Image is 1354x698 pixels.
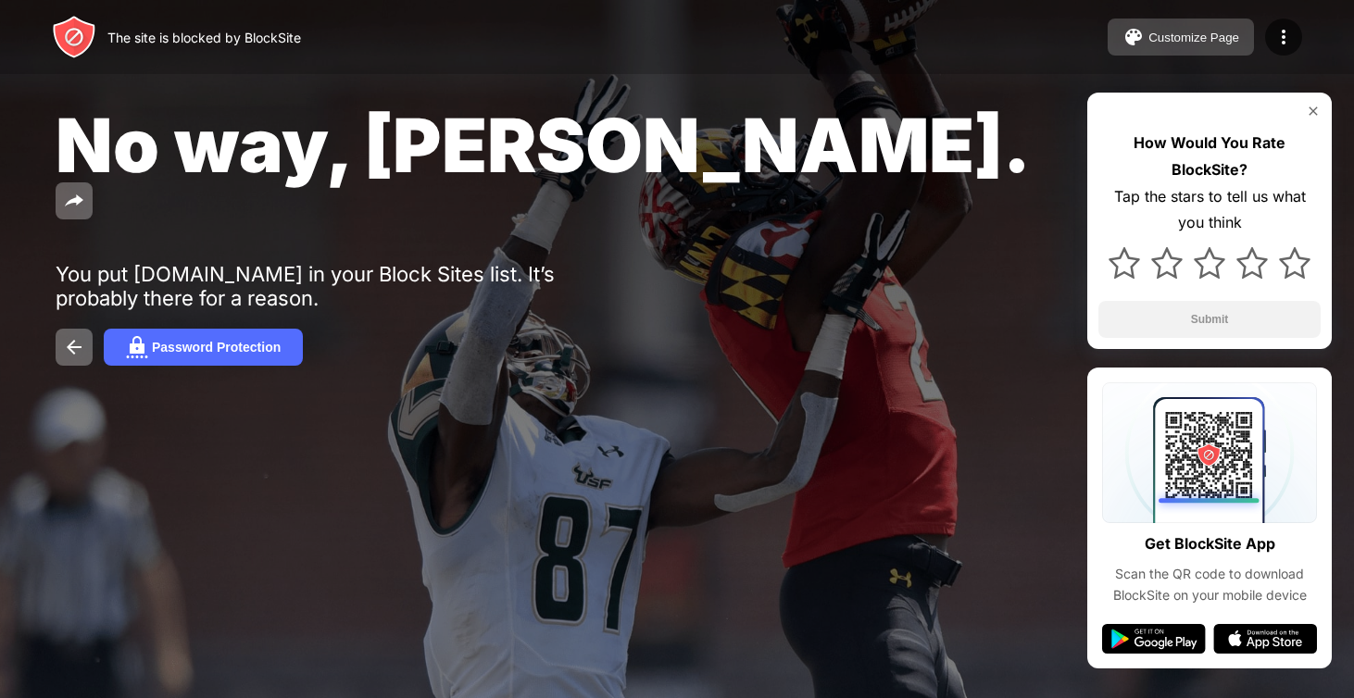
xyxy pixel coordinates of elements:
img: google-play.svg [1102,624,1206,654]
div: How Would You Rate BlockSite? [1098,130,1321,183]
button: Submit [1098,301,1321,338]
div: Customize Page [1148,31,1239,44]
img: star.svg [1236,247,1268,279]
img: star.svg [1279,247,1310,279]
img: share.svg [63,190,85,212]
img: star.svg [1194,247,1225,279]
button: Password Protection [104,329,303,366]
img: password.svg [126,336,148,358]
img: back.svg [63,336,85,358]
img: app-store.svg [1213,624,1317,654]
img: header-logo.svg [52,15,96,59]
div: Password Protection [152,340,281,355]
div: Get BlockSite App [1145,530,1275,557]
img: rate-us-close.svg [1306,104,1321,118]
img: star.svg [1109,247,1140,279]
div: The site is blocked by BlockSite [107,30,301,45]
img: pallet.svg [1122,26,1145,48]
div: Scan the QR code to download BlockSite on your mobile device [1102,564,1317,605]
img: star.svg [1151,247,1183,279]
span: No way, [PERSON_NAME]. [56,100,1031,190]
div: You put [DOMAIN_NAME] in your Block Sites list. It’s probably there for a reason. [56,262,628,310]
button: Customize Page [1108,19,1254,56]
div: Tap the stars to tell us what you think [1098,183,1321,237]
img: menu-icon.svg [1273,26,1295,48]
